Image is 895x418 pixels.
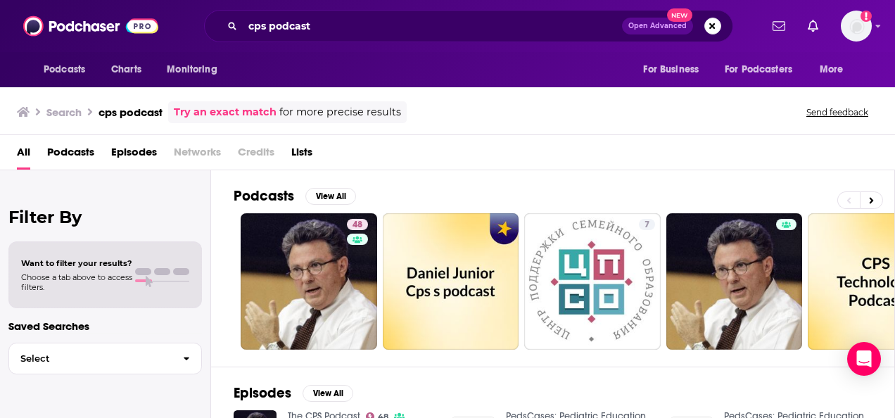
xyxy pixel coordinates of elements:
[46,106,82,119] h3: Search
[234,187,356,205] a: PodcastsView All
[639,219,655,230] a: 7
[234,384,291,402] h2: Episodes
[34,56,103,83] button: open menu
[524,213,661,350] a: 7
[291,141,312,170] a: Lists
[21,272,132,292] span: Choose a tab above to access filters.
[8,319,202,333] p: Saved Searches
[279,104,401,120] span: for more precise results
[725,60,792,80] span: For Podcasters
[23,13,158,39] img: Podchaser - Follow, Share and Rate Podcasts
[204,10,733,42] div: Search podcasts, credits, & more...
[174,141,221,170] span: Networks
[167,60,217,80] span: Monitoring
[174,104,277,120] a: Try an exact match
[643,60,699,80] span: For Business
[820,60,844,80] span: More
[841,11,872,42] img: User Profile
[303,385,353,402] button: View All
[157,56,235,83] button: open menu
[633,56,716,83] button: open menu
[622,18,693,34] button: Open AdvancedNew
[234,384,353,402] a: EpisodesView All
[802,106,872,118] button: Send feedback
[628,23,687,30] span: Open Advanced
[102,56,150,83] a: Charts
[353,218,362,232] span: 48
[716,56,813,83] button: open menu
[861,11,872,22] svg: Add a profile image
[238,141,274,170] span: Credits
[47,141,94,170] a: Podcasts
[305,188,356,205] button: View All
[841,11,872,42] span: Logged in as AshleighEarnshaw
[44,60,85,80] span: Podcasts
[234,187,294,205] h2: Podcasts
[241,213,377,350] a: 48
[243,15,622,37] input: Search podcasts, credits, & more...
[847,342,881,376] div: Open Intercom Messenger
[111,60,141,80] span: Charts
[99,106,163,119] h3: cps podcast
[111,141,157,170] a: Episodes
[810,56,861,83] button: open menu
[767,14,791,38] a: Show notifications dropdown
[17,141,30,170] a: All
[645,218,649,232] span: 7
[802,14,824,38] a: Show notifications dropdown
[8,343,202,374] button: Select
[667,8,692,22] span: New
[841,11,872,42] button: Show profile menu
[347,219,368,230] a: 48
[8,207,202,227] h2: Filter By
[21,258,132,268] span: Want to filter your results?
[9,354,172,363] span: Select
